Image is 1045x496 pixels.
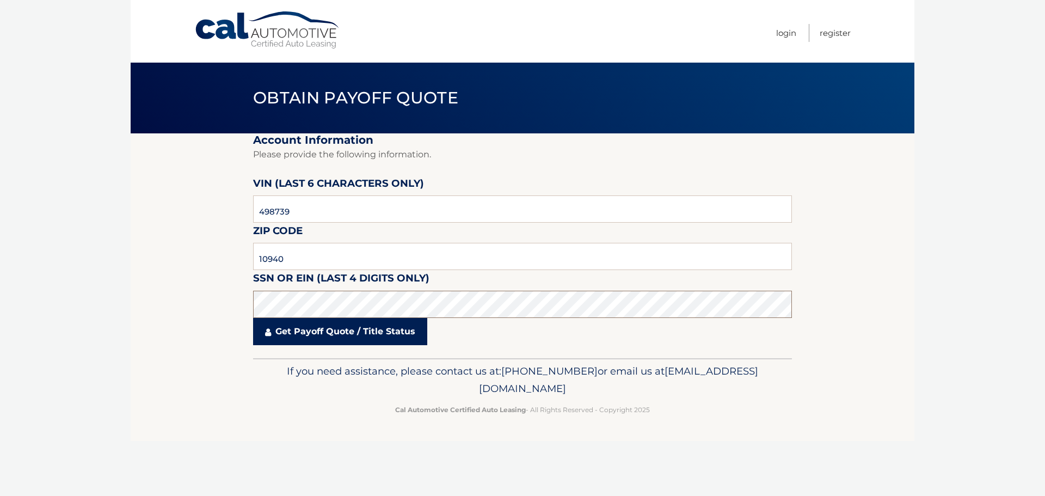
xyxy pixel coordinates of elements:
[776,24,796,42] a: Login
[253,175,424,195] label: VIN (last 6 characters only)
[253,223,303,243] label: Zip Code
[820,24,851,42] a: Register
[194,11,341,50] a: Cal Automotive
[260,404,785,415] p: - All Rights Reserved - Copyright 2025
[253,133,792,147] h2: Account Information
[253,88,458,108] span: Obtain Payoff Quote
[253,270,429,290] label: SSN or EIN (last 4 digits only)
[260,363,785,397] p: If you need assistance, please contact us at: or email us at
[253,318,427,345] a: Get Payoff Quote / Title Status
[253,147,792,162] p: Please provide the following information.
[501,365,598,377] span: [PHONE_NUMBER]
[395,406,526,414] strong: Cal Automotive Certified Auto Leasing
